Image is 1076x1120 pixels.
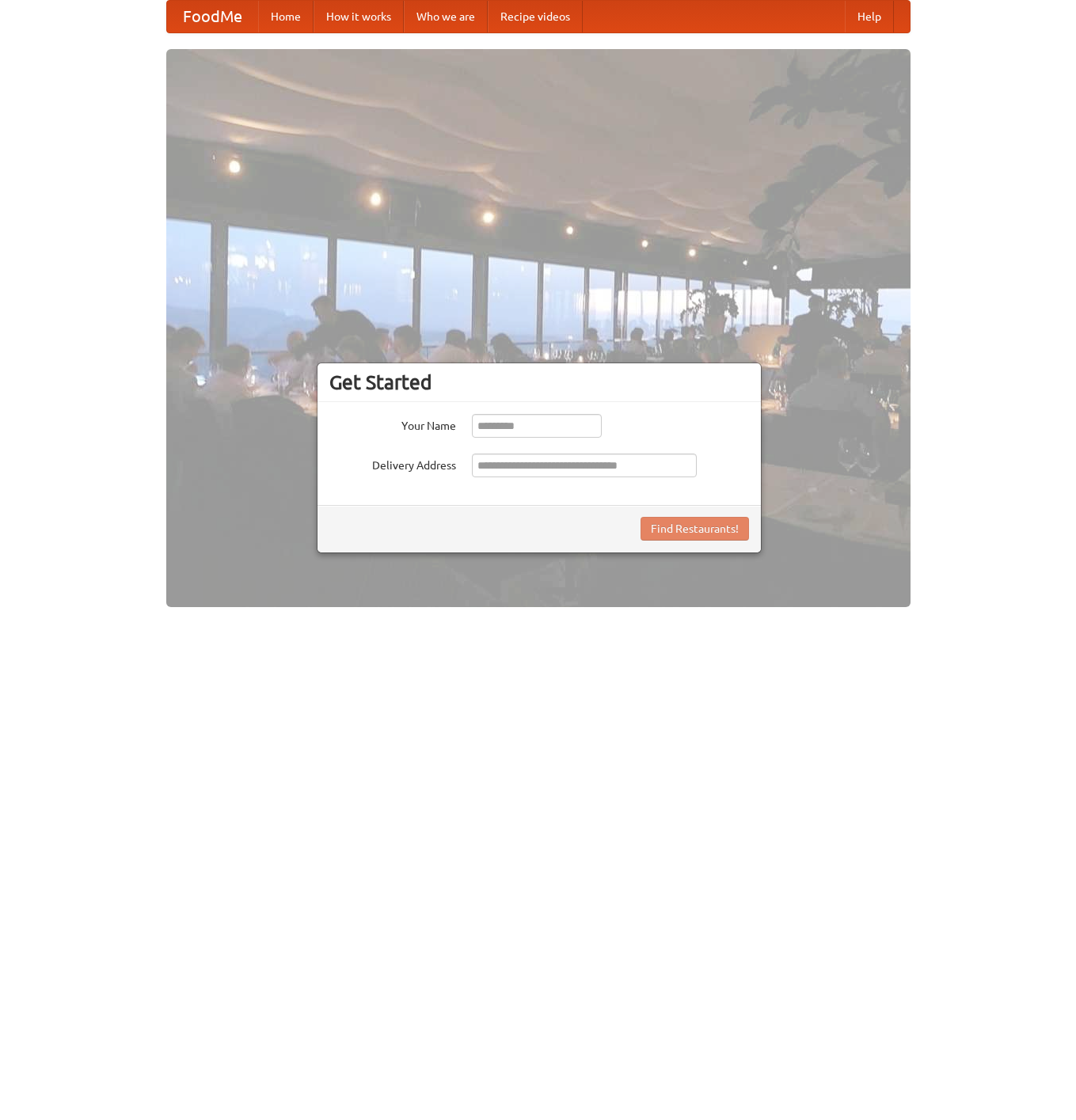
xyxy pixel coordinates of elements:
[329,370,749,394] h3: Get Started
[258,1,314,32] a: Home
[845,1,894,32] a: Help
[641,517,749,541] button: Find Restaurants!
[329,454,456,473] label: Delivery Address
[167,1,258,32] a: FoodMe
[314,1,404,32] a: How it works
[404,1,488,32] a: Who we are
[488,1,583,32] a: Recipe videos
[329,414,456,434] label: Your Name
